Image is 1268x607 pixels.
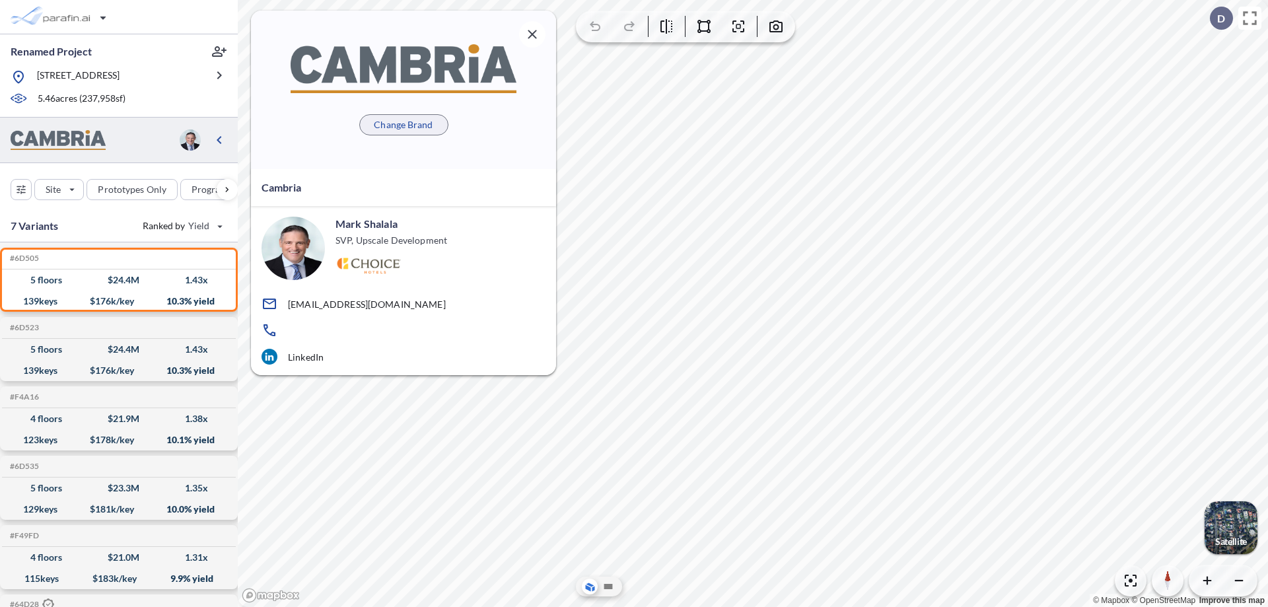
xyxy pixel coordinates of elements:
[1205,501,1257,554] button: Switcher ImageSatellite
[98,183,166,196] p: Prototypes Only
[335,258,401,274] img: Logo
[335,217,398,231] p: Mark Shalala
[11,218,59,234] p: 7 Variants
[11,130,106,151] img: BrandImage
[46,183,61,196] p: Site
[180,129,201,151] img: user logo
[1131,596,1195,605] a: OpenStreetMap
[7,531,39,540] h5: Click to copy the code
[87,179,178,200] button: Prototypes Only
[288,351,324,363] p: LinkedIn
[1093,596,1129,605] a: Mapbox
[374,118,433,131] p: Change Brand
[1215,536,1247,547] p: Satellite
[34,179,84,200] button: Site
[7,462,39,471] h5: Click to copy the code
[1205,501,1257,554] img: Switcher Image
[359,114,448,135] button: Change Brand
[262,217,325,280] img: user logo
[335,234,447,247] p: SVP, Upscale Development
[288,299,446,310] p: [EMAIL_ADDRESS][DOMAIN_NAME]
[192,183,229,196] p: Program
[37,69,120,85] p: [STREET_ADDRESS]
[1199,596,1265,605] a: Improve this map
[11,44,92,59] p: Renamed Project
[262,296,546,312] a: [EMAIL_ADDRESS][DOMAIN_NAME]
[188,219,210,232] span: Yield
[180,179,252,200] button: Program
[242,588,300,603] a: Mapbox homepage
[582,579,598,594] button: Aerial View
[38,92,125,106] p: 5.46 acres ( 237,958 sf)
[1217,13,1225,24] p: D
[7,323,39,332] h5: Click to copy the code
[262,349,546,365] a: LinkedIn
[291,44,516,92] img: BrandImage
[7,392,39,402] h5: Click to copy the code
[262,180,301,196] p: Cambria
[132,215,231,236] button: Ranked by Yield
[7,254,39,263] h5: Click to copy the code
[600,579,616,594] button: Site Plan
